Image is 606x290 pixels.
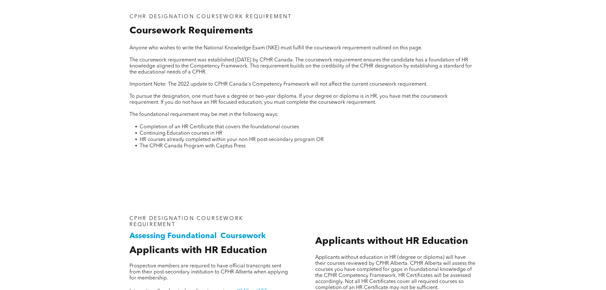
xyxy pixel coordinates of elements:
[129,264,288,281] span: Prospective members are required to have official transcripts sent from their post-secondary inst...
[129,112,279,117] span: The foundational requirement may be met in the following ways:
[140,144,246,149] span: The CPHR Canada Program with Captus Press
[140,131,222,136] span: Continuing Education courses in HR
[129,246,267,255] span: Applicants with HR Education
[129,58,472,75] span: The coursework requirement was established [DATE] by CPHR Canada. The coursework requirement ensu...
[129,94,448,105] span: To pursue the designation, one must have a degree or two-year diploma. If your degree or diploma ...
[129,232,266,240] span: Assessing Foundational Coursework
[129,26,253,36] span: Coursework Requirements
[140,124,299,130] span: Completion of an HR Certificate that covers the foundational courses
[315,237,468,246] span: Applicants without HR Education
[129,82,428,87] span: Important Note: The 2022 update to CPHR Canada's Competency Framework will not affect the current...
[129,14,292,19] span: CPHR DESIGNATION COURSEWORK REQUIREMENT
[140,137,324,142] span: HR courses already completed within your non-HR post-secondary program OR
[129,216,243,227] span: CPHR DESIGNATION COURSEWORK REQUIREMENT
[129,46,422,51] span: Anyone who wishes to write the National Knowledge Exam (NKE) must fulfill the coursework requirem...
